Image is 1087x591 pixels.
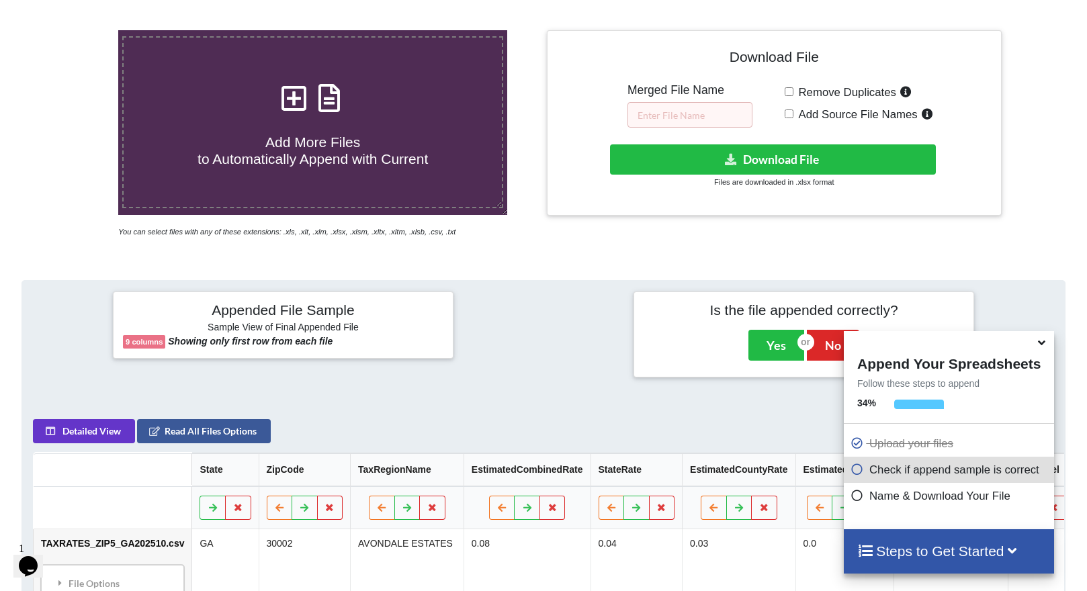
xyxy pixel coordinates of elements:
button: Read All Files Options [137,418,271,443]
span: Remove Duplicates [793,86,896,99]
b: 9 columns [126,338,163,346]
th: EstimatedCountyRate [682,453,795,486]
h4: Append Your Spreadsheets [844,352,1054,372]
b: 34 % [857,398,876,408]
h4: Download File [557,40,992,79]
th: TaxRegionName [350,453,464,486]
button: Detailed View [33,418,135,443]
p: Name & Download Your File [851,488,1051,504]
button: No [807,330,859,361]
small: Files are downloaded in .xlsx format [714,178,834,186]
th: ZipCode [258,453,350,486]
b: Showing only first row from each file [168,336,333,347]
h4: Appended File Sample [123,302,443,320]
h6: Sample View of Final Appended File [123,322,443,335]
span: Add More Files to Automatically Append with Current [198,134,428,167]
h4: Is the file appended correctly? [644,302,964,318]
p: Check if append sample is correct [851,461,1051,478]
h4: Steps to Get Started [857,543,1041,559]
i: You can select files with any of these extensions: .xls, .xlt, .xlm, .xlsx, .xlsm, .xltx, .xltm, ... [118,228,455,236]
span: Add Source File Names [793,108,917,121]
iframe: chat widget [13,537,56,578]
th: EstimatedCombinedRate [464,453,591,486]
th: State [191,453,258,486]
h5: Merged File Name [627,83,752,97]
button: Yes [748,330,804,361]
th: EstimatedCityRate [795,453,894,486]
p: Upload your files [851,435,1051,452]
th: StateRate [590,453,682,486]
p: Follow these steps to append [844,377,1054,390]
button: Download File [610,144,936,175]
input: Enter File Name [627,102,752,128]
